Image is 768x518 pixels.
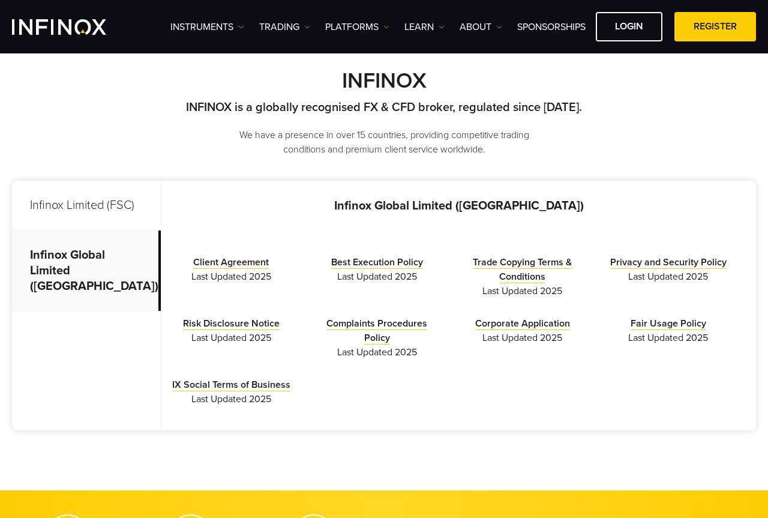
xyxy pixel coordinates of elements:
a: REGISTER [674,12,756,41]
a: TRADING [259,20,310,34]
a: Instruments [170,20,244,34]
strong: INFINOX is a globally recognised FX & CFD broker, regulated since [DATE]. [186,100,582,115]
a: ABOUT [460,20,502,34]
span: Last Updated 2025 [604,331,732,345]
a: Best Execution Policy [331,256,423,269]
span: Last Updated 2025 [459,284,587,298]
a: Client Agreement [193,256,269,269]
span: Last Updated 2025 [167,270,295,284]
span: Last Updated 2025 [167,392,295,406]
span: Last Updated 2025 [604,270,732,284]
a: SPONSORSHIPS [517,20,586,34]
a: Complaints Procedures Policy [326,318,427,345]
a: Privacy and Security Policy [610,256,727,269]
strong: INFINOX [342,68,427,94]
a: IX Social Terms of Business [172,379,290,391]
span: Last Updated 2025 [313,270,441,284]
a: Corporate Application [475,318,570,330]
a: LOGIN [596,12,662,41]
p: Infinox Global Limited ([GEOGRAPHIC_DATA]) [161,199,756,213]
span: Last Updated 2025 [167,331,295,345]
p: We have a presence in over 15 countries, providing competitive trading conditions and premium cli... [219,128,549,157]
a: INFINOX Logo [12,19,134,35]
a: Trade Copying Terms & Conditions [473,256,572,283]
p: Infinox Global Limited ([GEOGRAPHIC_DATA]) [12,230,161,312]
a: Fair Usage Policy [631,318,706,330]
p: Infinox Limited (FSC) [12,181,161,230]
a: PLATFORMS [325,20,389,34]
a: Learn [404,20,445,34]
span: Last Updated 2025 [313,345,441,360]
a: Risk Disclosure Notice [183,318,280,330]
span: Last Updated 2025 [459,331,587,345]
